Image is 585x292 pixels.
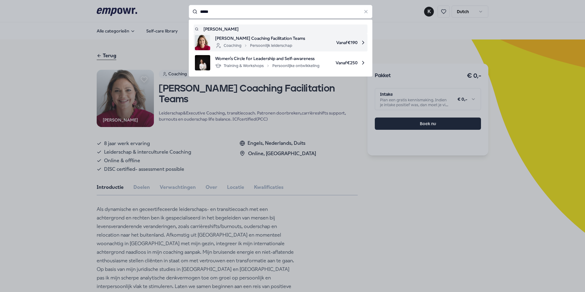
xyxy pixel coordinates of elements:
[195,26,366,32] a: [PERSON_NAME]
[215,62,319,69] div: Training & Workshops Persoonlijke ontwikkeling
[215,35,305,42] span: [PERSON_NAME] Coaching Facilitation Teams
[189,5,372,18] input: Search for products, categories or subcategories
[195,55,366,70] a: product imageWomen's Circle for Leadership and Self-awarenessTraining & WorkshopsPersoonlijke ont...
[195,35,366,50] a: product image[PERSON_NAME] Coaching Facilitation TeamsCoachingPersoonlijk leiderschapVanaf€190
[324,55,366,70] span: Vanaf € 250
[215,42,292,49] div: Coaching Persoonlijk leiderschap
[215,55,319,62] span: Women's Circle for Leadership and Self-awareness
[195,55,210,70] img: product image
[195,35,210,50] img: product image
[310,35,366,50] span: Vanaf € 190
